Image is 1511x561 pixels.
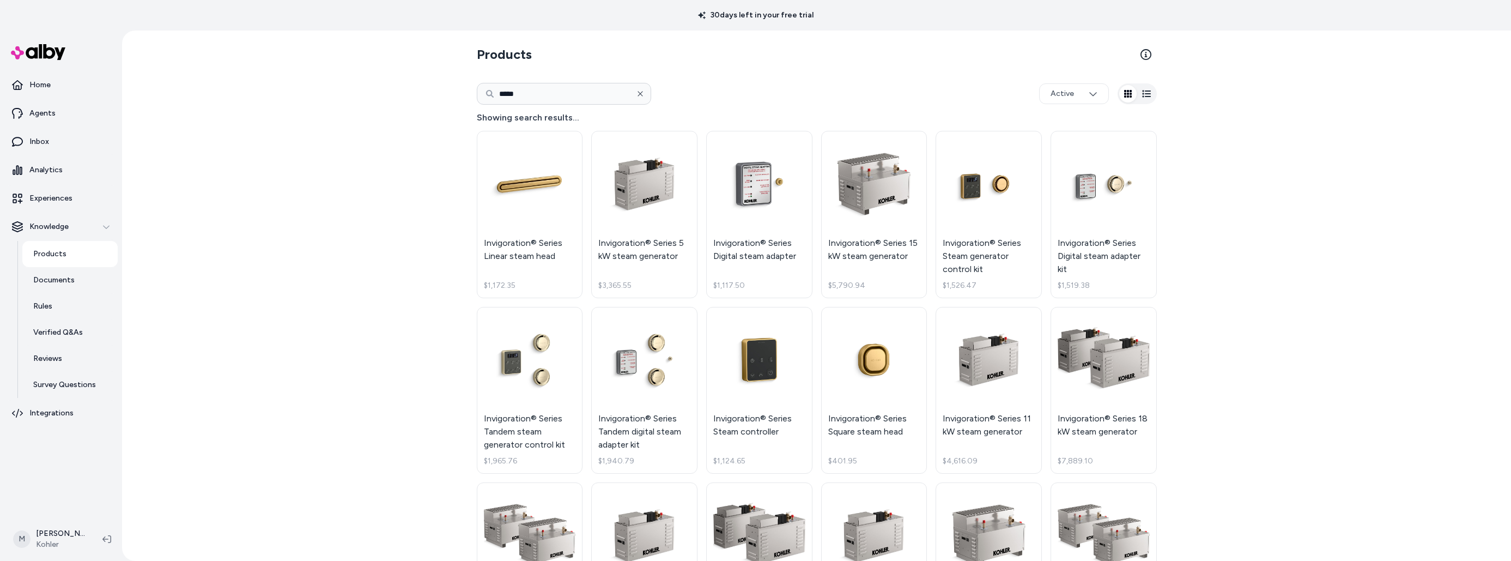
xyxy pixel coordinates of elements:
[22,346,118,372] a: Reviews
[706,307,812,474] a: Invigoration® Series Steam controllerInvigoration® Series Steam controller$1,124.65
[1051,307,1157,474] a: Invigoration® Series 18 kW steam generatorInvigoration® Series 18 kW steam generator$7,889.10
[29,108,56,119] p: Agents
[821,131,927,298] a: Invigoration® Series 15 kW steam generatorInvigoration® Series 15 kW steam generator$5,790.94
[33,379,96,390] p: Survey Questions
[29,80,51,91] p: Home
[29,165,63,176] p: Analytics
[477,111,1157,124] h4: Showing search results...
[22,241,118,267] a: Products
[4,72,118,98] a: Home
[33,275,75,286] p: Documents
[29,408,74,419] p: Integrations
[22,267,118,293] a: Documents
[477,46,532,63] h2: Products
[1039,83,1109,104] button: Active
[29,221,69,232] p: Knowledge
[13,530,31,548] span: M
[29,136,49,147] p: Inbox
[22,319,118,346] a: Verified Q&As
[22,293,118,319] a: Rules
[936,307,1042,474] a: Invigoration® Series 11 kW steam generatorInvigoration® Series 11 kW steam generator$4,616.09
[4,100,118,126] a: Agents
[936,131,1042,298] a: Invigoration® Series Steam generator control kitInvigoration® Series Steam generator control kit$...
[706,131,812,298] a: Invigoration® Series Digital steam adapterInvigoration® Series Digital steam adapter$1,117.50
[1051,131,1157,298] a: Invigoration® Series Digital steam adapter kitInvigoration® Series Digital steam adapter kit$1,51...
[36,539,85,550] span: Kohler
[33,327,83,338] p: Verified Q&As
[477,307,583,474] a: Invigoration® Series Tandem steam generator control kitInvigoration® Series Tandem steam generato...
[7,522,94,557] button: M[PERSON_NAME]Kohler
[691,10,820,21] p: 30 days left in your free trial
[4,400,118,426] a: Integrations
[591,131,697,298] a: Invigoration® Series 5 kW steam generatorInvigoration® Series 5 kW steam generator$3,365.55
[36,528,85,539] p: [PERSON_NAME]
[33,353,62,364] p: Reviews
[4,214,118,240] button: Knowledge
[591,307,697,474] a: Invigoration® Series Tandem digital steam adapter kitInvigoration® Series Tandem digital steam ad...
[4,129,118,155] a: Inbox
[29,193,72,204] p: Experiences
[4,185,118,212] a: Experiences
[33,249,66,260] p: Products
[22,372,118,398] a: Survey Questions
[11,44,65,60] img: alby Logo
[4,157,118,183] a: Analytics
[477,131,583,298] a: Invigoration® Series Linear steam headInvigoration® Series Linear steam head$1,172.35
[33,301,52,312] p: Rules
[821,307,927,474] a: Invigoration® Series Square steam headInvigoration® Series Square steam head$401.95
